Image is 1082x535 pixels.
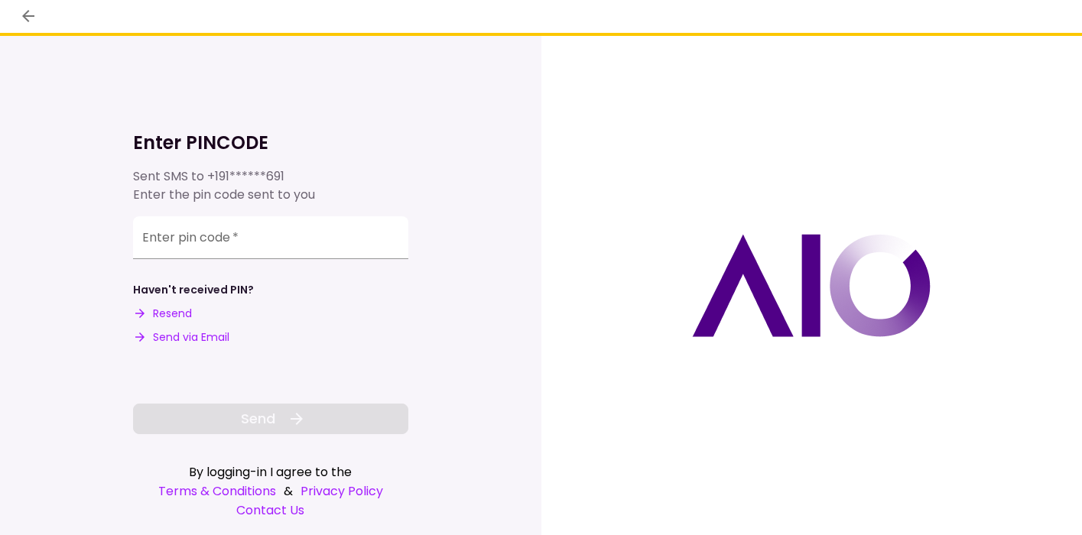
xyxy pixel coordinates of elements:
[133,167,408,204] div: Sent SMS to Enter the pin code sent to you
[133,501,408,520] a: Contact Us
[133,131,408,155] h1: Enter PINCODE
[133,306,192,322] button: Resend
[133,282,254,298] div: Haven't received PIN?
[133,404,408,434] button: Send
[133,481,408,501] div: &
[692,234,931,337] img: AIO logo
[301,481,383,501] a: Privacy Policy
[158,481,276,501] a: Terms & Conditions
[241,408,275,429] span: Send
[15,3,41,29] button: back
[133,329,229,345] button: Send via Email
[133,462,408,481] div: By logging-in I agree to the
